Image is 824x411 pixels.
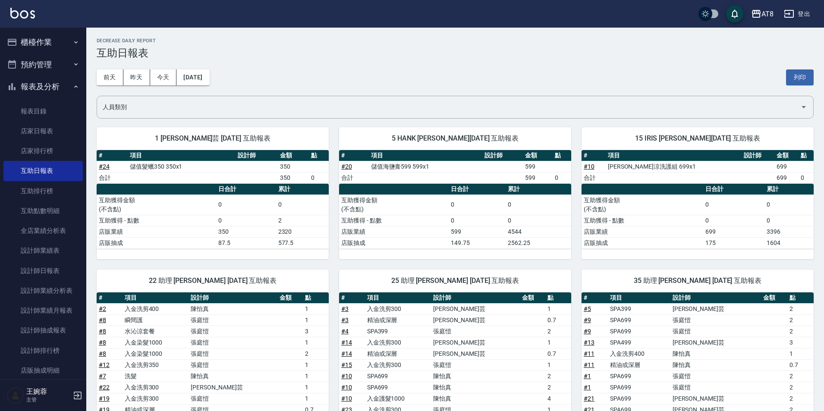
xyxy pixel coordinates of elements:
table: a dense table [582,184,814,249]
td: 合計 [582,172,606,183]
a: #11 [584,350,594,357]
td: 599 [523,161,553,172]
th: 金額 [278,150,309,161]
a: #4 [341,328,349,335]
td: 3396 [764,226,814,237]
th: 項目 [608,292,670,304]
a: #3 [341,317,349,323]
td: 2 [545,370,571,382]
td: 0 [764,195,814,215]
td: 0 [506,215,571,226]
td: SPA699 [365,370,431,382]
td: 599 [523,172,553,183]
td: 1 [303,382,329,393]
td: 互助獲得金額 (不含點) [582,195,703,215]
td: 1 [545,303,571,314]
td: 張庭愷 [189,337,277,348]
td: 入金洗剪300 [123,393,189,404]
a: #5 [584,305,591,312]
th: 日合計 [216,184,276,195]
th: 點 [545,292,571,304]
td: 1 [303,393,329,404]
td: 699 [774,161,799,172]
th: # [582,292,608,304]
td: 儲值海鹽膏599 599x1 [369,161,482,172]
td: 350 [278,172,309,183]
th: # [97,292,123,304]
a: #10 [341,384,352,391]
td: 2 [276,215,329,226]
td: 699 [703,226,764,237]
a: 互助排行榜 [3,181,83,201]
th: 設計師 [431,292,519,304]
h2: Decrease Daily Report [97,38,814,44]
td: 0 [703,215,764,226]
a: #3 [341,305,349,312]
td: [PERSON_NAME]涼洗護組 699x1 [606,161,742,172]
td: 入金洗剪350 [123,359,189,370]
td: 1 [787,348,814,359]
td: 577.5 [276,237,329,248]
td: 入金洗剪300 [365,303,431,314]
td: 0 [449,215,506,226]
td: 149.75 [449,237,506,248]
td: 0 [216,215,276,226]
a: #8 [99,339,106,346]
td: 87.5 [216,237,276,248]
th: 累計 [506,184,571,195]
th: 金額 [277,292,303,304]
a: 設計師抽成報表 [3,320,83,340]
a: #14 [341,339,352,346]
th: 設計師 [236,150,278,161]
button: Open [797,100,811,114]
td: 1 [303,359,329,370]
a: #10 [584,163,594,170]
th: # [97,150,128,161]
a: #8 [99,328,106,335]
td: 瞬間護 [123,314,189,326]
td: [PERSON_NAME]芸 [431,314,519,326]
td: SPA399 [608,303,670,314]
td: 0.7 [545,348,571,359]
td: SPA499 [608,337,670,348]
td: [PERSON_NAME]芸 [189,382,277,393]
td: 2 [303,348,329,359]
button: 預約管理 [3,53,83,76]
td: 互助獲得 - 點數 [339,215,449,226]
td: [PERSON_NAME]芸 [670,393,761,404]
td: 入金洗剪300 [123,382,189,393]
td: SPA699 [608,393,670,404]
td: 1 [303,370,329,382]
td: 精油或深層 [365,348,431,359]
td: 0 [553,172,571,183]
th: 金額 [761,292,787,304]
td: SPA699 [365,382,431,393]
a: #8 [99,317,106,323]
td: 陳怡真 [431,370,519,382]
th: 點 [787,292,814,304]
td: 店販抽成 [97,237,216,248]
td: 張庭愷 [670,370,761,382]
td: 店販業績 [582,226,703,237]
button: 櫃檯作業 [3,31,83,53]
td: 入金染髮1000 [123,348,189,359]
table: a dense table [97,150,329,184]
th: 累計 [276,184,329,195]
td: 陳怡真 [431,382,519,393]
span: 1 [PERSON_NAME]芸 [DATE] 互助報表 [107,134,318,143]
td: SPA699 [608,314,670,326]
a: #21 [584,395,594,402]
td: 599 [449,226,506,237]
td: 1 [545,337,571,348]
td: 0.7 [545,314,571,326]
td: 175 [703,237,764,248]
td: 2 [787,303,814,314]
h5: 王婉蓉 [26,387,70,396]
td: 0 [506,195,571,215]
a: #12 [99,361,110,368]
td: 張庭愷 [670,382,761,393]
td: 陳怡真 [670,359,761,370]
td: 0 [703,195,764,215]
td: 0 [449,195,506,215]
a: 報表目錄 [3,101,83,121]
